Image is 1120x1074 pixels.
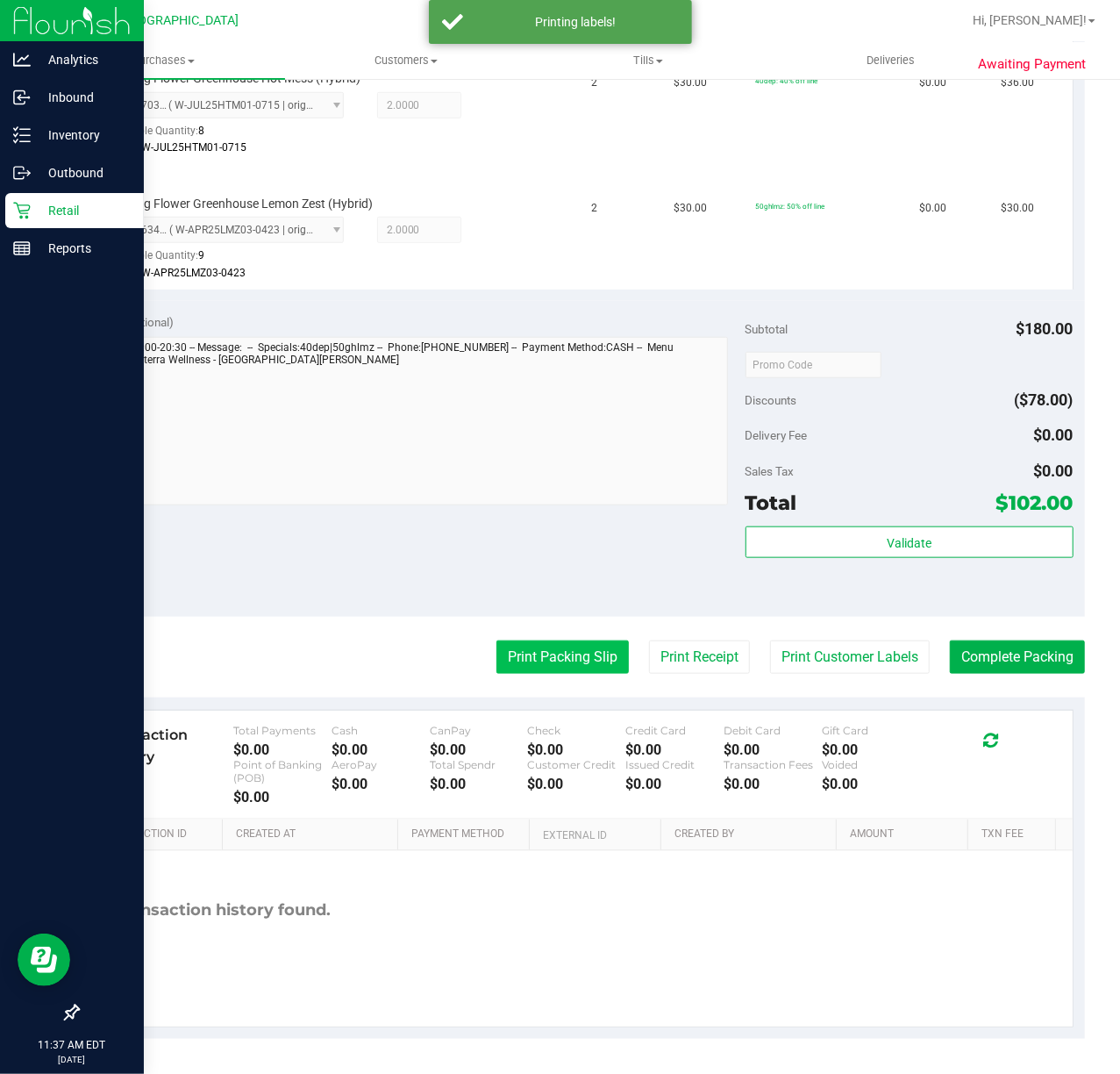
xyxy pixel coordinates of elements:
span: Deliveries [843,53,938,68]
span: $180.00 [1017,319,1074,338]
span: Purchases [42,53,285,68]
p: Outbound [31,162,136,183]
span: 2 [592,200,598,217]
inline-svg: Inbound [13,89,31,106]
p: Inbound [31,87,136,108]
a: Transaction ID [103,827,215,841]
p: Inventory [31,125,136,146]
a: Created At [236,827,390,841]
button: Complete Packing [950,641,1085,674]
span: 50ghlmz: 50% off line [755,202,824,211]
div: $0.00 [528,776,626,792]
div: Voided [822,758,920,771]
a: Customers [285,42,528,79]
span: FD 3.5g Flower Greenhouse Lemon Zest (Hybrid) [110,196,374,212]
inline-svg: Analytics [13,51,31,68]
button: Print Customer Labels [770,641,930,674]
div: Customer Credit [528,758,626,771]
span: Awaiting Payment [979,54,1087,75]
div: $0.00 [822,741,920,758]
p: Retail [31,200,136,221]
a: Tills [527,42,770,79]
a: Amount [850,827,960,841]
div: Available Quantity: [110,118,356,153]
span: $36.00 [1001,75,1034,91]
inline-svg: Retail [13,202,31,219]
span: Delivery Fee [745,428,808,442]
div: $0.00 [233,789,332,805]
span: Validate [887,536,931,550]
button: Validate [745,526,1074,558]
div: $0.00 [724,776,822,792]
p: Reports [31,238,136,259]
div: $0.00 [233,741,332,758]
div: Total Spendr [430,758,528,771]
div: $0.00 [625,741,724,758]
div: Cash [332,724,430,737]
span: [GEOGRAPHIC_DATA] [119,13,239,28]
span: $102.00 [996,490,1074,515]
a: Txn Fee [981,827,1048,841]
span: 40dep: 40% off line [755,76,817,85]
span: $0.00 [1034,462,1074,480]
span: $30.00 [1001,200,1034,217]
span: 9 [199,249,205,261]
div: CanPay [430,724,528,737]
div: Printing labels! [473,13,679,31]
div: $0.00 [430,776,528,792]
span: 2 [592,75,598,91]
span: W-APR25LMZ03-0423 [142,267,246,279]
div: Debit Card [724,724,822,737]
div: $0.00 [332,776,430,792]
span: W-JUL25HTM01-0715 [142,141,247,154]
span: 8 [199,125,205,137]
div: $0.00 [625,776,724,792]
span: Discounts [745,384,797,416]
a: Purchases [42,42,285,79]
span: Tills [528,53,769,68]
div: Point of Banking (POB) [233,758,332,784]
div: $0.00 [724,741,822,758]
p: Analytics [31,49,136,70]
span: Sales Tax [745,464,795,478]
inline-svg: Outbound [13,164,31,182]
span: Customers [286,53,527,68]
span: Total [745,490,797,515]
input: Promo Code [745,352,881,378]
span: Hi, [PERSON_NAME]! [973,13,1087,27]
div: Total Payments [233,724,332,737]
button: Print Receipt [649,641,750,674]
div: $0.00 [332,741,430,758]
iframe: Resource center [18,934,70,986]
div: Gift Card [822,724,920,737]
span: ($78.00) [1015,390,1074,409]
th: External ID [529,820,660,851]
span: $0.00 [919,200,946,217]
button: Print Packing Slip [496,641,629,674]
a: Payment Method [411,827,522,841]
div: Issued Credit [625,758,724,771]
div: $0.00 [430,741,528,758]
a: Deliveries [770,42,1013,79]
div: Credit Card [625,724,724,737]
div: Available Quantity: [110,243,356,277]
div: Transaction Fees [724,758,822,771]
div: AeroPay [332,758,430,771]
span: $0.00 [919,75,946,91]
span: Subtotal [745,322,788,336]
span: $30.00 [674,200,707,217]
span: $30.00 [674,75,707,91]
div: No transaction history found. [90,851,332,970]
inline-svg: Inventory [13,126,31,144]
div: Check [528,724,626,737]
inline-svg: Reports [13,240,31,257]
p: 11:37 AM EDT [8,1037,136,1053]
div: $0.00 [822,776,920,792]
a: Created By [674,827,829,841]
p: [DATE] [8,1053,136,1066]
span: $0.00 [1034,426,1074,444]
div: $0.00 [528,741,626,758]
